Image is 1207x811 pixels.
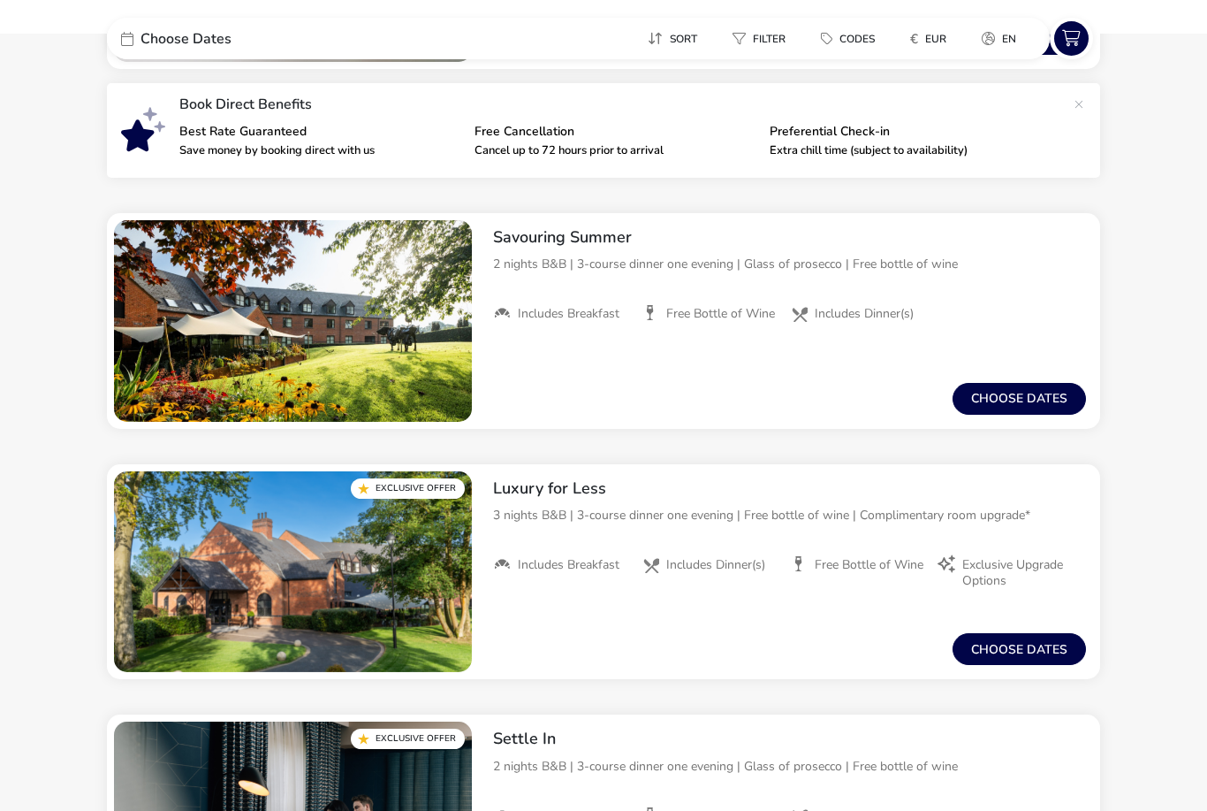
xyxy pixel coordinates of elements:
[839,32,875,46] span: Codes
[1002,32,1016,46] span: en
[666,306,775,322] span: Free Bottle of Wine
[518,557,619,573] span: Includes Breakfast
[107,18,372,59] div: Choose Dates
[493,729,1086,749] h2: Settle In
[753,32,786,46] span: Filter
[807,26,889,51] button: Codes
[815,306,914,322] span: Includes Dinner(s)
[474,126,755,138] p: Free Cancellation
[815,557,923,573] span: Free Bottle of Wine
[634,26,718,51] naf-pibe-menu-bar-item: Sort
[351,478,465,499] div: Exclusive Offer
[493,757,1086,776] p: 2 nights B&B | 3-course dinner one evening | Glass of prosecco | Free bottle of wine
[718,26,800,51] button: Filter
[493,478,1086,499] h2: Luxury for Less
[896,26,960,51] button: €EUR
[114,471,472,673] swiper-slide: 1 / 1
[479,464,1100,604] div: Luxury for Less3 nights B&B | 3-course dinner one evening | Free bottle of wine | Complimentary r...
[179,145,460,157] p: Save money by booking direct with us
[718,26,807,51] naf-pibe-menu-bar-item: Filter
[953,633,1086,665] button: Choose dates
[479,213,1100,337] div: Savouring Summer2 nights B&B | 3-course dinner one evening | Glass of prosecco | Free bottle of w...
[666,557,765,573] span: Includes Dinner(s)
[910,30,918,48] i: €
[114,220,472,422] swiper-slide: 1 / 1
[474,145,755,157] p: Cancel up to 72 hours prior to arrival
[807,26,896,51] naf-pibe-menu-bar-item: Codes
[140,32,232,46] span: Choose Dates
[962,557,1072,589] span: Exclusive Upgrade Options
[896,26,968,51] naf-pibe-menu-bar-item: €EUR
[770,145,1051,157] p: Extra chill time (subject to availability)
[179,126,460,138] p: Best Rate Guaranteed
[634,26,711,51] button: Sort
[493,255,1086,273] p: 2 nights B&B | 3-course dinner one evening | Glass of prosecco | Free bottle of wine
[493,506,1086,524] p: 3 nights B&B | 3-course dinner one evening | Free bottle of wine | Complimentary room upgrade*
[925,32,946,46] span: EUR
[351,729,465,749] div: Exclusive Offer
[493,227,1086,248] h2: Savouring Summer
[518,306,619,322] span: Includes Breakfast
[953,383,1086,415] button: Choose dates
[670,32,697,46] span: Sort
[179,97,1065,111] p: Book Direct Benefits
[968,26,1037,51] naf-pibe-menu-bar-item: en
[968,26,1030,51] button: en
[770,126,1051,138] p: Preferential Check-in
